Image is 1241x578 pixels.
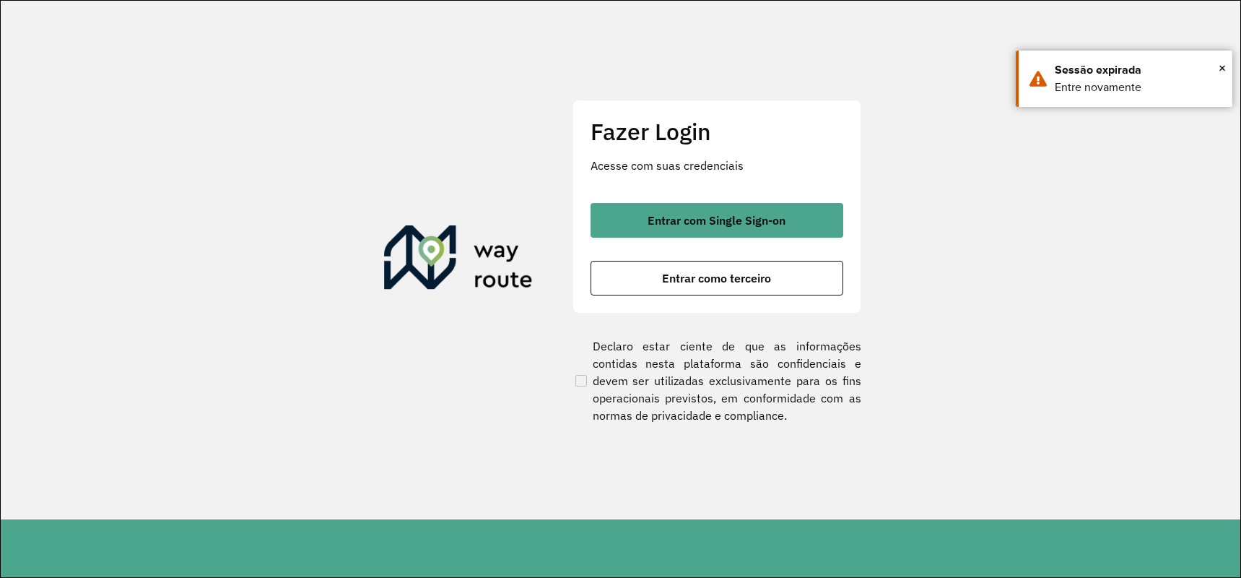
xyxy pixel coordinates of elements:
[591,157,843,174] p: Acesse com suas credenciais
[591,118,843,145] h2: Fazer Login
[1219,57,1226,79] span: ×
[648,215,785,226] span: Entrar com Single Sign-on
[384,225,533,295] img: Roteirizador AmbevTech
[1055,61,1222,79] div: Sessão expirada
[572,337,861,424] label: Declaro estar ciente de que as informações contidas nesta plataforma são confidenciais e devem se...
[591,261,843,296] button: button
[591,203,843,238] button: button
[662,272,771,284] span: Entrar como terceiro
[1219,57,1226,79] button: Close
[1055,79,1222,96] div: Entre novamente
